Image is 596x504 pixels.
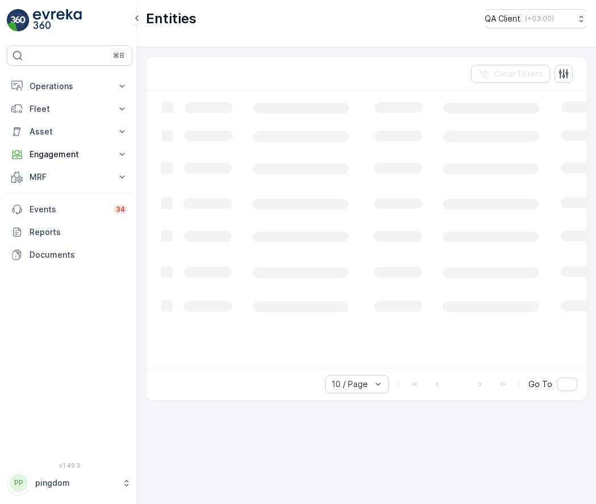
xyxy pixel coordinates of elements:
[113,51,124,60] p: ⌘B
[30,204,107,215] p: Events
[7,243,132,266] a: Documents
[528,379,552,390] span: Go To
[30,149,110,160] p: Engagement
[7,166,132,188] button: MRF
[471,65,550,83] button: Clear Filters
[146,10,196,28] p: Entities
[33,9,82,32] img: logo_light-DOdMpM7g.png
[7,75,132,98] button: Operations
[30,126,110,137] p: Asset
[30,249,128,261] p: Documents
[10,474,28,492] div: PP
[485,9,587,28] button: QA Client(+03:00)
[7,221,132,243] a: Reports
[35,477,116,489] p: pingdom
[7,9,30,32] img: logo
[7,462,132,469] span: v 1.49.3
[30,226,128,238] p: Reports
[485,13,521,24] p: QA Client
[7,120,132,143] button: Asset
[7,198,132,221] a: Events34
[7,471,132,495] button: PPpingdom
[494,68,543,79] p: Clear Filters
[7,98,132,120] button: Fleet
[7,143,132,166] button: Engagement
[30,81,110,92] p: Operations
[30,171,110,183] p: MRF
[30,103,110,115] p: Fleet
[525,14,554,23] p: ( +03:00 )
[116,205,125,214] p: 34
